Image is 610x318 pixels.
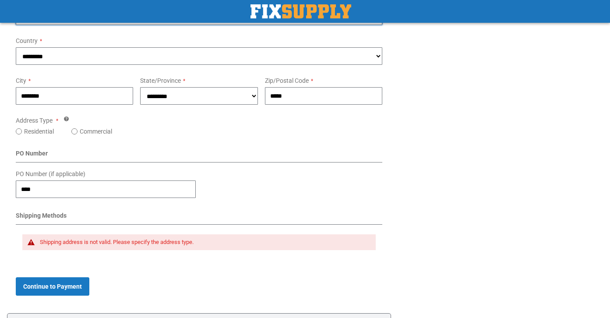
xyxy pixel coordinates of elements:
span: City [16,77,26,84]
span: Country [16,37,38,44]
div: Shipping address is not valid. Please specify the address type. [40,239,367,246]
span: Address Type [16,117,53,124]
span: Continue to Payment [23,283,82,290]
span: PO Number (if applicable) [16,170,85,177]
label: Commercial [80,127,112,136]
span: State/Province [140,77,181,84]
div: Shipping Methods [16,211,382,225]
button: Continue to Payment [16,277,89,296]
div: PO Number [16,149,382,163]
a: store logo [250,4,351,18]
label: Residential [24,127,54,136]
img: Fix Industrial Supply [250,4,351,18]
span: Zip/Postal Code [265,77,309,84]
